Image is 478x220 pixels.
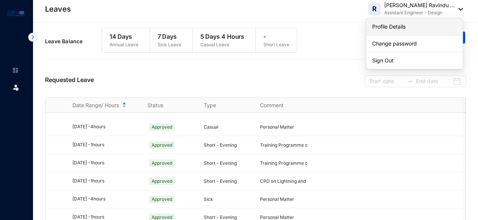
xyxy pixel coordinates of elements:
[72,123,138,130] div: [DATE] - 4 hours
[263,41,289,49] p: Short Leave
[263,32,289,41] p: -
[204,141,251,149] p: Short - Evening
[72,102,119,109] span: Date Range/ Hours
[260,160,397,166] span: Training Programme on Lightning and Surge Protection Systems
[204,178,251,185] p: Short - Evening
[416,77,451,85] input: End date
[251,98,307,113] th: Comment
[195,98,251,113] th: Type
[12,67,19,74] img: home-unselected.a29eae3204392db15eaf.svg
[455,8,463,11] img: dropdown-black.8e83cc76930a90b1a4fdb6d089b7bf3a.svg
[200,32,245,41] p: 5 Days 4 Hours
[8,9,24,18] img: logo
[149,123,175,131] span: Approved
[158,41,181,49] p: Sick Leave
[149,159,175,167] span: Approved
[72,159,138,167] div: [DATE] - 1 hours
[260,196,294,202] span: Personal Matter
[110,41,138,49] p: Annual Leave
[45,75,94,87] p: Requested Leave
[12,83,20,91] img: leave.99b8a76c7fa76a53782d.svg
[260,142,397,148] span: Training Programme on Lightning and Surge Protection Systems
[45,4,71,14] p: Leaves
[72,196,138,203] div: [DATE] - 4 hours
[369,77,404,85] input: Start date
[149,196,175,203] span: Approved
[110,32,138,41] p: 14 Days
[260,214,294,220] span: Personal Matter
[260,178,376,184] span: CPD on Lightning and Surge Protection System Design
[72,141,138,149] div: [DATE] - 1 hours
[158,32,181,41] p: 7 Days
[260,124,294,130] span: Personal Matter
[149,141,175,149] span: Approved
[407,78,413,84] span: swap-right
[6,63,24,78] li: Home
[72,178,138,185] div: [DATE] - 1 hours
[372,6,377,12] span: R
[204,159,251,167] p: Short - Evening
[384,9,455,17] p: Assistant Engineer - Design
[384,2,455,9] p: [PERSON_NAME] Ravindu ...
[28,33,37,42] img: nav-icon-right.af6afadce00d159da59955279c43614e.svg
[204,123,251,131] p: Casual
[45,38,102,45] p: Leave Balance
[149,178,175,185] span: Approved
[407,78,413,84] span: to
[204,196,251,203] p: Sick
[138,98,195,113] th: Status
[200,41,245,49] p: Casual Leave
